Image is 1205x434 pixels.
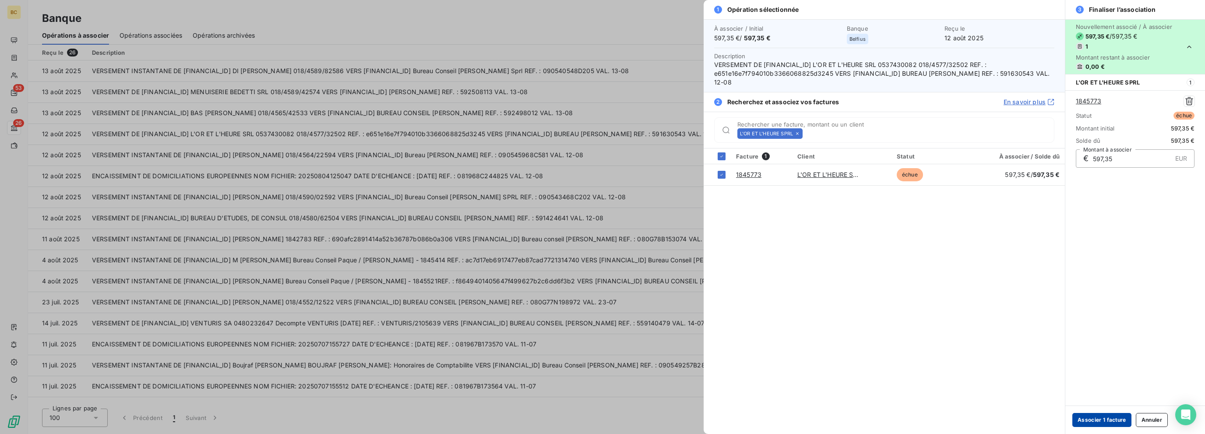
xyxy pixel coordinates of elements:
span: Nouvellement associé / À associer [1076,23,1172,30]
span: échue [897,168,923,181]
span: Statut [1076,112,1092,119]
span: Solde dû [1076,137,1100,144]
span: Opération sélectionnée [727,5,799,14]
span: 597,35 € / [1005,171,1060,178]
span: 0,00 € [1085,63,1105,70]
span: 1 [762,152,770,160]
span: Finaliser l’association [1089,5,1156,14]
a: En savoir plus [1004,98,1054,106]
span: À associer / Initial [714,25,842,32]
span: 1 [714,6,722,14]
a: 1845773 [1076,97,1101,106]
span: Montant restant à associer [1076,54,1172,61]
div: Statut [897,153,960,160]
span: 597,35 € [744,34,771,42]
button: Associer 1 facture [1072,413,1131,427]
span: 1 [1187,78,1194,86]
span: Reçu le [944,25,1054,32]
span: Montant initial [1076,125,1114,132]
div: 12 août 2025 [944,25,1054,42]
div: Open Intercom Messenger [1175,404,1196,425]
div: Client [797,153,886,160]
span: / 597,35 € [1110,32,1137,41]
div: À associer / Solde dû [970,153,1060,160]
input: placeholder [806,129,1054,138]
span: 2 [714,98,722,106]
a: L'OR ET L'HEURE SPRL [797,171,865,178]
span: 1 [1085,43,1088,50]
span: Belfius [849,36,866,42]
a: 1845773 [736,171,761,178]
span: échue [1173,112,1194,120]
span: 3 [1076,6,1084,14]
div: Facture [736,152,787,160]
span: 597,35 € [1033,171,1060,178]
span: L'OR ET L'HEURE SPRL [740,131,793,136]
span: L'OR ET L'HEURE SPRL [1076,79,1140,86]
span: Recherchez et associez vos factures [727,98,839,106]
button: Annuler [1136,413,1168,427]
span: VERSEMENT DE [FINANCIAL_ID] L'OR ET L'HEURE SRL 0537430082 018/4577/32502 REF. : e651e16e7f794010... [714,60,1054,87]
span: 597,35 € [1171,137,1194,144]
span: Banque [847,25,939,32]
span: 597,35 € [1085,33,1110,40]
span: Description [714,53,746,60]
span: 597,35 € [1171,125,1194,132]
span: 597,35 € / [714,34,842,42]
